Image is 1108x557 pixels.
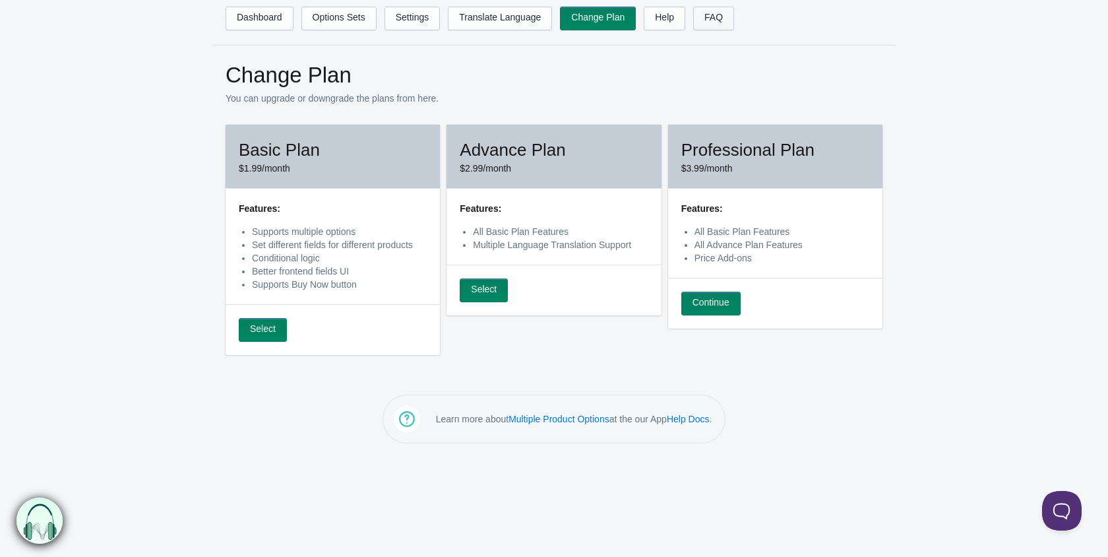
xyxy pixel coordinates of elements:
[694,251,869,265] li: Price Add-ons
[448,7,552,30] a: Translate Language
[1042,491,1082,531] iframe: Toggle Customer Support
[681,163,733,174] span: $3.99/month
[226,7,293,30] a: Dashboard
[681,203,723,214] strong: Features:
[460,138,648,162] h2: Advance Plan
[681,138,869,162] h2: Professional Plan
[460,278,508,302] a: Select
[385,7,441,30] a: Settings
[694,225,869,238] li: All Basic Plan Features
[681,292,741,315] a: Continue
[252,278,427,291] li: Supports Buy Now button
[560,7,636,30] a: Change Plan
[226,62,882,88] h1: Change Plan
[239,138,427,162] h2: Basic Plan
[667,414,710,424] a: Help Docs
[239,203,280,214] strong: Features:
[508,414,609,424] a: Multiple Product Options
[693,7,734,30] a: FAQ
[239,163,290,174] span: $1.99/month
[252,265,427,278] li: Better frontend fields UI
[226,92,882,105] p: You can upgrade or downgrade the plans from here.
[17,498,63,544] img: bxm.png
[473,225,648,238] li: All Basic Plan Features
[644,7,685,30] a: Help
[460,203,501,214] strong: Features:
[473,238,648,251] li: Multiple Language Translation Support
[252,238,427,251] li: Set different fields for different products
[694,238,869,251] li: All Advance Plan Features
[239,318,287,342] a: Select
[301,7,377,30] a: Options Sets
[252,225,427,238] li: Supports multiple options
[436,412,712,426] p: Learn more about at the our App .
[252,251,427,265] li: Conditional logic
[460,163,511,174] span: $2.99/month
